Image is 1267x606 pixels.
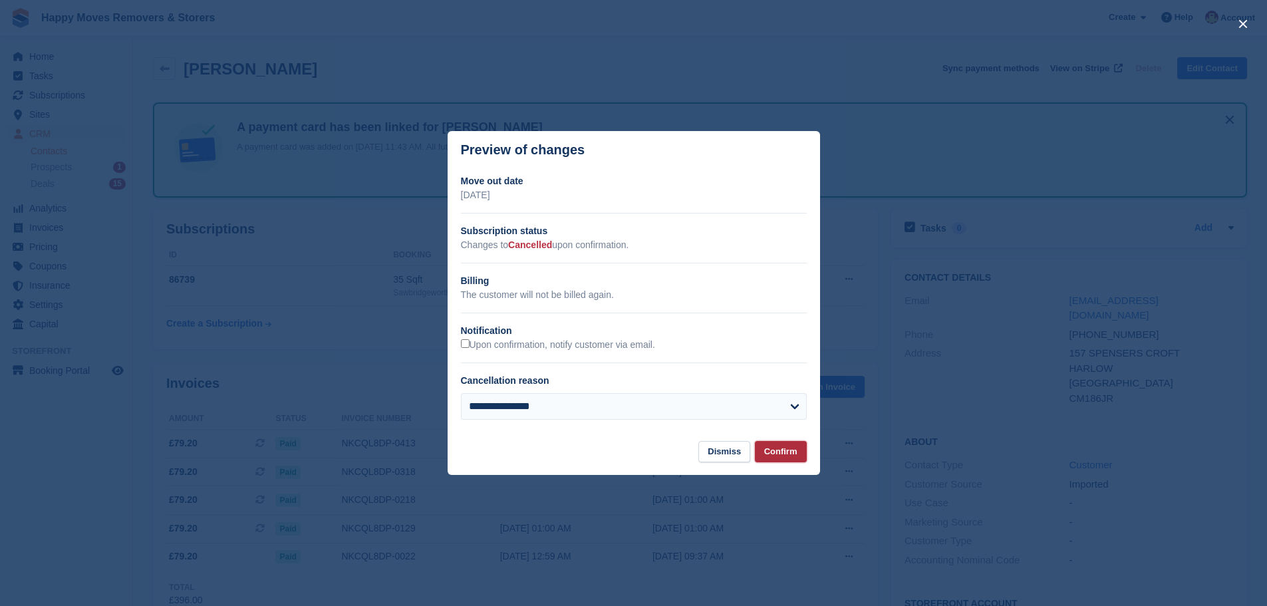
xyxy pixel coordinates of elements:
[461,142,585,158] p: Preview of changes
[461,324,807,338] h2: Notification
[461,224,807,238] h2: Subscription status
[461,174,807,188] h2: Move out date
[508,239,552,250] span: Cancelled
[461,375,549,386] label: Cancellation reason
[461,339,655,351] label: Upon confirmation, notify customer via email.
[698,441,750,463] button: Dismiss
[755,441,807,463] button: Confirm
[461,188,807,202] p: [DATE]
[1232,13,1254,35] button: close
[461,288,807,302] p: The customer will not be billed again.
[461,274,807,288] h2: Billing
[461,238,807,252] p: Changes to upon confirmation.
[461,339,470,348] input: Upon confirmation, notify customer via email.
